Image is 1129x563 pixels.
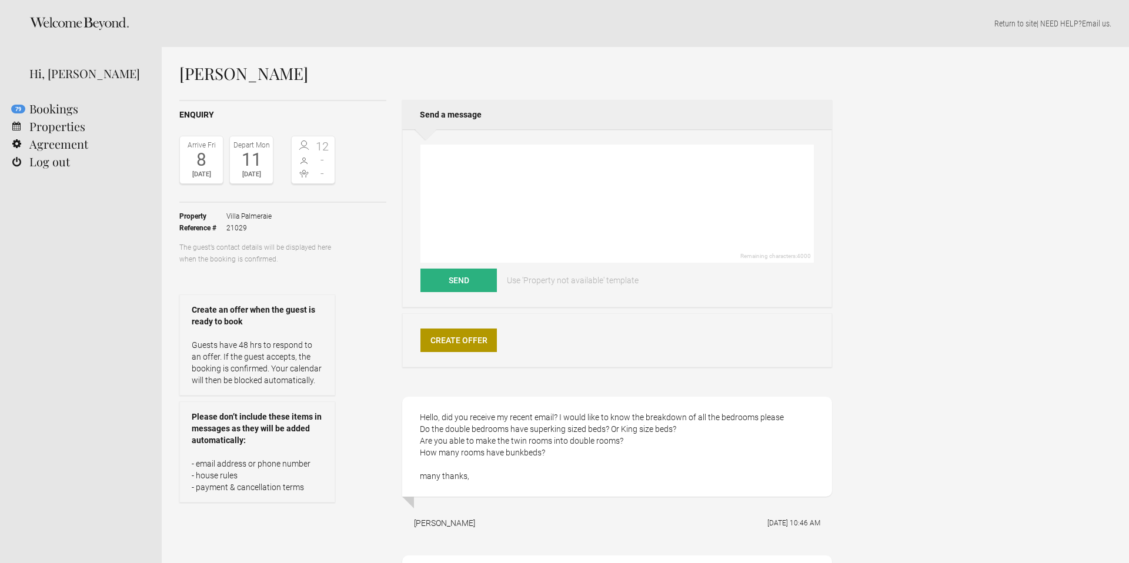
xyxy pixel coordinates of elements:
div: 8 [183,151,220,169]
a: Use 'Property not available' template [499,269,647,292]
div: [DATE] [233,169,270,180]
strong: Please don’t include these items in messages as they will be added automatically: [192,411,323,446]
strong: Create an offer when the guest is ready to book [192,304,323,327]
span: 21029 [226,222,272,234]
span: - [313,154,332,166]
div: [DATE] [183,169,220,180]
div: Depart Mon [233,139,270,151]
div: [PERSON_NAME] [414,517,475,529]
strong: Reference # [179,222,226,234]
strong: Property [179,210,226,222]
div: 11 [233,151,270,169]
p: - email address or phone number - house rules - payment & cancellation terms [192,458,323,493]
flynt-date-display: [DATE] 10:46 AM [767,519,820,527]
a: Create Offer [420,329,497,352]
div: Hi, [PERSON_NAME] [29,65,144,82]
p: The guest’s contact details will be displayed here when the booking is confirmed. [179,242,335,265]
div: Hello, did you receive my recent email? I would like to know the breakdown of all the bedrooms pl... [402,397,832,497]
flynt-notification-badge: 79 [11,105,25,113]
p: | NEED HELP? . [179,18,1111,29]
a: Email us [1082,19,1110,28]
h2: Send a message [402,100,832,129]
button: Send [420,269,497,292]
p: Guests have 48 hrs to respond to an offer. If the guest accepts, the booking is confirmed. Your c... [192,339,323,386]
span: Villa Palmeraie [226,210,272,222]
span: - [313,167,332,179]
a: Return to site [994,19,1037,28]
span: 12 [313,140,332,152]
div: Arrive Fri [183,139,220,151]
h2: Enquiry [179,109,386,121]
h1: [PERSON_NAME] [179,65,832,82]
